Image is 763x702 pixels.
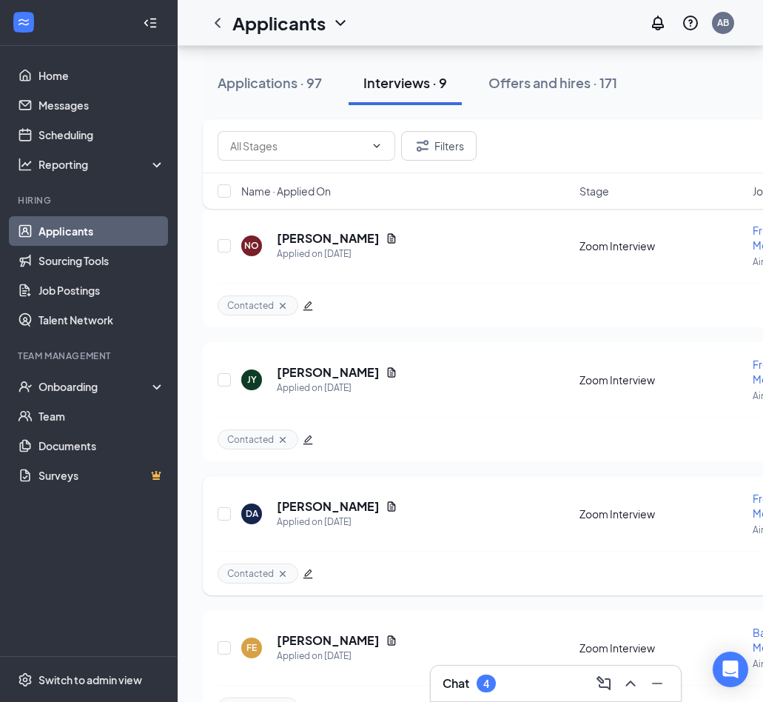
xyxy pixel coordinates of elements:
[619,672,642,695] button: ChevronUp
[645,672,669,695] button: Minimize
[230,138,365,154] input: All Stages
[38,401,165,431] a: Team
[579,238,744,253] div: Zoom Interview
[277,498,380,515] h5: [PERSON_NAME]
[649,14,667,32] svg: Notifications
[277,568,289,580] svg: Cross
[209,14,226,32] svg: ChevronLeft
[18,194,162,207] div: Hiring
[622,675,639,692] svg: ChevronUp
[232,10,326,36] h1: Applicants
[38,90,165,120] a: Messages
[414,137,431,155] svg: Filter
[579,507,744,521] div: Zoom Interview
[386,501,397,512] svg: Document
[483,678,489,690] div: 4
[241,184,331,198] span: Name · Applied On
[488,73,617,92] div: Offers and hires · 171
[247,373,257,386] div: JY
[38,431,165,461] a: Documents
[682,14,699,32] svg: QuestionInfo
[218,73,322,92] div: Applications · 97
[246,507,258,520] div: DA
[277,632,380,649] h5: [PERSON_NAME]
[371,140,383,152] svg: ChevronDown
[579,184,609,198] span: Stage
[277,649,397,663] div: Applied on [DATE]
[648,675,666,692] svg: Minimize
[277,230,380,247] h5: [PERSON_NAME]
[717,16,729,29] div: AB
[38,246,165,275] a: Sourcing Tools
[246,641,257,654] div: FE
[303,569,313,579] span: edit
[579,641,744,655] div: Zoom Interview
[277,381,397,395] div: Applied on [DATE]
[277,434,289,446] svg: Cross
[143,16,158,30] svg: Collapse
[595,675,613,692] svg: ComposeMessage
[303,301,313,311] span: edit
[303,435,313,445] span: edit
[38,120,165,150] a: Scheduling
[443,675,469,692] h3: Chat
[38,61,165,90] a: Home
[579,372,744,387] div: Zoom Interview
[277,247,397,261] div: Applied on [DATE]
[18,157,33,172] svg: Analysis
[38,157,166,172] div: Reporting
[401,131,477,161] button: Filter Filters
[38,672,142,687] div: Switch to admin view
[38,275,165,305] a: Job Postings
[244,239,259,252] div: NO
[332,14,349,32] svg: ChevronDown
[18,379,33,394] svg: UserCheck
[38,216,165,246] a: Applicants
[713,652,748,687] div: Open Intercom Messenger
[18,350,162,362] div: Team Management
[386,635,397,646] svg: Document
[386,367,397,378] svg: Document
[277,515,397,529] div: Applied on [DATE]
[363,73,447,92] div: Interviews · 9
[38,379,152,394] div: Onboarding
[227,567,274,580] span: Contacted
[16,15,31,30] svg: WorkstreamLogo
[38,461,165,490] a: SurveysCrown
[227,433,274,446] span: Contacted
[592,672,616,695] button: ComposeMessage
[386,233,397,244] svg: Document
[227,299,274,312] span: Contacted
[38,305,165,335] a: Talent Network
[277,364,380,381] h5: [PERSON_NAME]
[18,672,33,687] svg: Settings
[277,300,289,312] svg: Cross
